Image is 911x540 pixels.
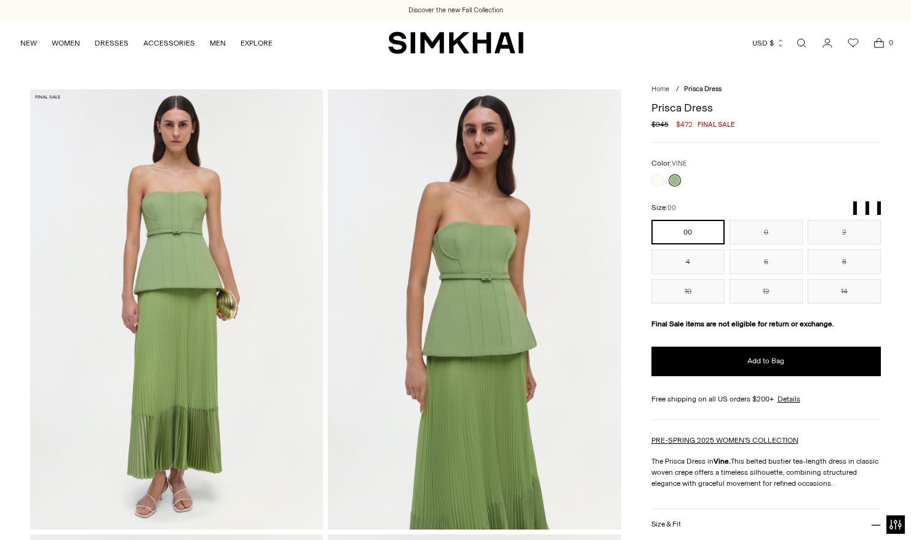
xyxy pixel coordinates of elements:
[752,30,785,57] button: USD $
[730,220,803,244] button: 0
[667,204,676,212] span: 00
[815,31,840,55] a: Go to the account page
[841,31,865,55] a: Wishlist
[651,520,681,528] h3: Size & Fit
[676,84,679,95] div: /
[651,279,725,304] button: 10
[808,220,881,244] button: 2
[885,37,896,48] span: 0
[808,249,881,274] button: 8
[651,320,834,328] strong: Final Sale items are not eligible for return or exchange.
[747,356,784,366] span: Add to Bag
[328,89,621,530] img: Prisca Dress
[778,393,800,405] a: Details
[651,202,676,214] label: Size:
[808,279,881,304] button: 14
[388,31,523,55] a: SIMKHAI
[210,30,226,57] a: MEN
[651,119,669,130] s: $945
[651,393,881,405] div: Free shipping on all US orders $200+
[651,220,725,244] button: 00
[408,6,503,15] a: Discover the new Fall Collection
[676,119,693,130] span: $472
[651,249,725,274] button: 4
[651,102,881,113] h1: Prisca Dress
[714,457,731,465] strong: Vine.
[684,85,722,93] span: Prisca Dress
[30,89,323,530] img: Prisca Dress
[651,456,881,489] p: The Prisca Dress in This belted bustier tea-length dress in classic woven crepe offers a timeless...
[241,30,273,57] a: EXPLORE
[651,84,881,95] nav: breadcrumbs
[651,347,881,376] button: Add to Bag
[20,30,37,57] a: NEW
[730,249,803,274] button: 6
[789,31,814,55] a: Open search modal
[730,279,803,304] button: 12
[651,158,686,169] label: Color:
[672,159,686,167] span: VINE
[95,30,129,57] a: DRESSES
[651,85,669,93] a: Home
[143,30,195,57] a: ACCESSORIES
[867,31,891,55] a: Open cart modal
[651,436,798,445] a: PRE-SPRING 2025 WOMEN'S COLLECTION
[52,30,80,57] a: WOMEN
